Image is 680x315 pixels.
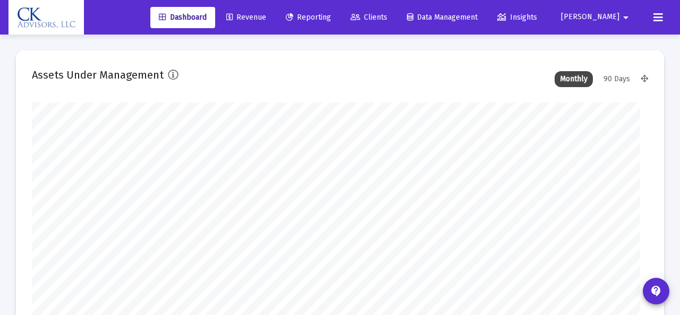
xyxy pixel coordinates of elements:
span: Clients [351,13,387,22]
span: Revenue [226,13,266,22]
mat-icon: arrow_drop_down [619,7,632,28]
a: Insights [489,7,546,28]
span: [PERSON_NAME] [561,13,619,22]
button: [PERSON_NAME] [548,6,645,28]
a: Data Management [398,7,486,28]
h2: Assets Under Management [32,66,164,83]
a: Reporting [277,7,339,28]
a: Dashboard [150,7,215,28]
span: Insights [497,13,537,22]
span: Dashboard [159,13,207,22]
div: 90 Days [598,71,635,87]
a: Clients [342,7,396,28]
span: Reporting [286,13,331,22]
img: Dashboard [16,7,76,28]
div: Monthly [555,71,593,87]
mat-icon: contact_support [650,285,662,297]
span: Data Management [407,13,478,22]
a: Revenue [218,7,275,28]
